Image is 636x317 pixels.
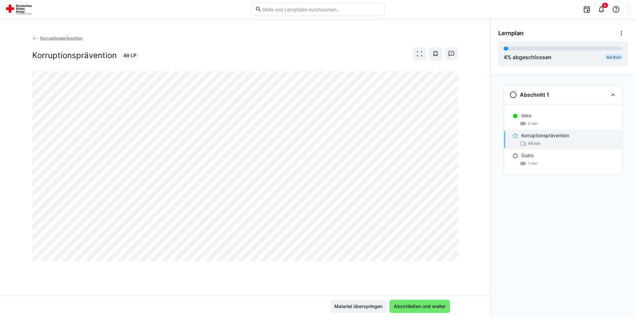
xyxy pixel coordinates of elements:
[604,3,606,7] span: 5
[521,132,569,139] p: Korruptionsprävention
[333,303,384,310] span: Material überspringen
[504,54,507,60] span: 4
[32,36,83,41] a: Korruptionsprävention
[498,30,524,37] span: Lernplan
[390,300,450,313] button: Abschließen und weiter
[528,121,538,126] span: 2 min
[528,161,538,166] span: 1 min
[40,36,82,41] span: Korruptionsprävention
[262,6,381,12] input: Skills und Lernpfade durchsuchen…
[330,300,387,313] button: Material überspringen
[504,53,552,61] div: % abgeschlossen
[528,141,541,146] span: 49 min
[123,52,136,59] span: 49 LP
[393,303,447,310] span: Abschließen und weiter
[605,54,623,60] div: Auf Kurs
[520,91,549,98] h3: Abschnitt 1
[521,152,534,159] p: Outro
[521,112,531,119] p: Intro
[32,51,117,60] h2: Korruptionsprävention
